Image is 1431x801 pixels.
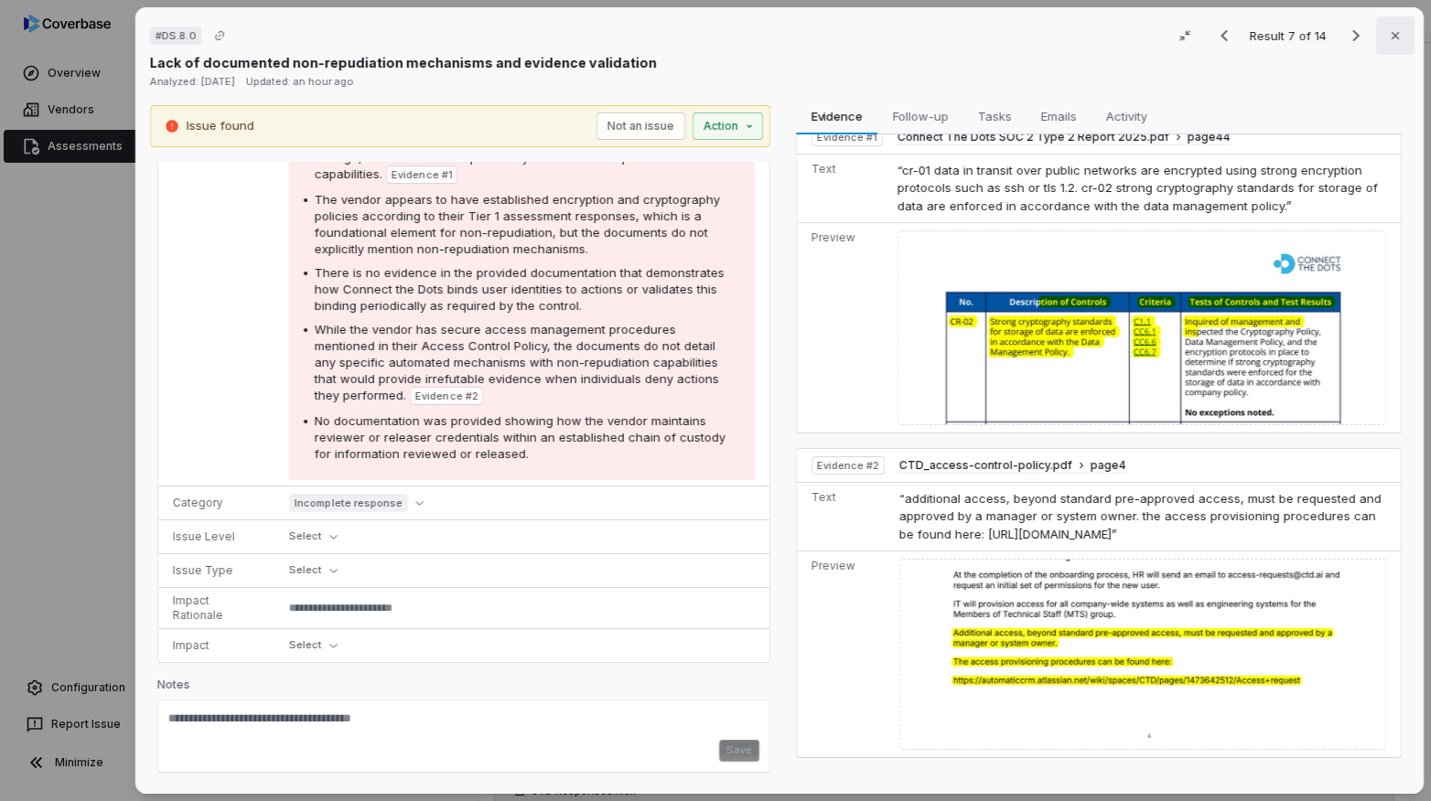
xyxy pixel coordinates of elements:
[797,154,890,223] td: Text
[173,529,260,544] p: Issue Level
[173,563,260,578] p: Issue Type
[1189,130,1232,144] span: page 44
[898,130,1232,145] button: Connect The Dots SOC 2 Type 2 Report 2025.pdfpage44
[150,75,235,88] span: Analyzed: [DATE]
[1034,104,1084,128] span: Emails
[693,112,763,140] button: Action
[898,130,1170,144] span: Connect The Dots SOC 2 Type 2 Report 2025.pdf
[597,112,685,140] button: Not an issue
[886,104,956,128] span: Follow-up
[173,593,260,623] p: Impact Rationale
[315,322,719,402] span: While the vendor has secure access management procedures mentioned in their Access Control Policy...
[900,491,1383,541] span: “additional access, beyond standard pre-approved access, must be requested and approved by a mana...
[289,526,345,548] button: Select
[898,163,1379,213] span: “cr-01 data in transit over public networks are encrypted using strong encryption protocols such ...
[315,117,737,181] span: The vendor's SOC 2 Type 2 Report mentions cryptographic controls (CR-01 and CR-02) that indicate ...
[1099,104,1155,128] span: Activity
[971,104,1019,128] span: Tasks
[1338,25,1374,47] button: Next result
[804,104,870,128] span: Evidence
[817,130,877,144] span: Evidence # 1
[156,28,196,43] span: # DS.8.0
[1092,458,1127,473] span: page 4
[1250,26,1330,46] p: Result 7 of 14
[289,560,345,582] button: Select
[204,19,237,52] button: Copy link
[315,413,726,461] span: No documentation was provided showing how the vendor maintains reviewer or releaser credentials w...
[900,559,1386,749] img: 2105747b800e466fa514d223d96d6c2e_original.jpg_w1200.jpg
[246,75,354,88] span: Updated: an hour ago
[900,458,1127,474] button: CTD_access-control-policy.pdfpage4
[392,167,452,182] span: Evidence # 1
[187,117,254,135] p: Issue found
[157,678,770,700] p: Notes
[817,458,879,473] span: Evidence # 2
[173,496,260,510] p: Category
[900,458,1073,473] span: CTD_access-control-policy.pdf
[289,635,345,657] button: Select
[150,53,657,72] p: Lack of documented non-repudiation mechanisms and evidence validation
[797,551,892,757] td: Preview
[315,265,725,313] span: There is no evidence in the provided documentation that demonstrates how Connect the Dots binds u...
[173,638,260,653] p: Impact
[898,230,1386,425] img: 9e8cdd962905495e86188a8a4684a29b_original.jpg_w1200.jpg
[797,223,890,433] td: Preview
[1206,25,1243,47] button: Previous result
[415,389,478,403] span: Evidence # 2
[315,192,720,256] span: The vendor appears to have established encryption and cryptography policies according to their Ti...
[289,494,408,512] span: Incomplete response
[797,482,892,551] td: Text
